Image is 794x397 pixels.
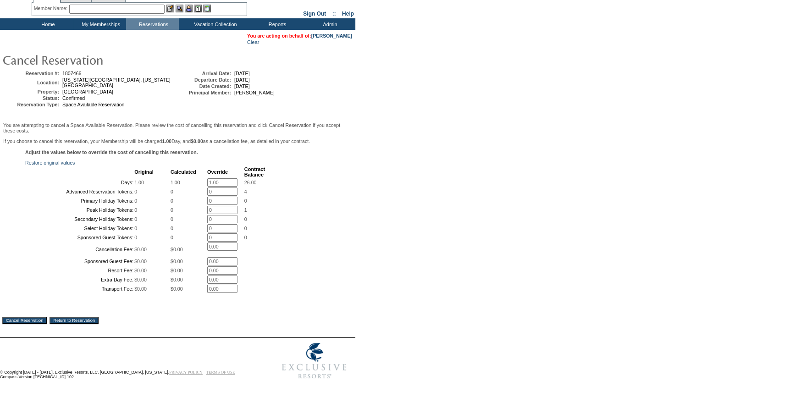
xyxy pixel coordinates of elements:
span: 0 [171,207,173,213]
span: 0 [134,207,137,213]
b: Original [134,169,154,175]
b: Calculated [171,169,196,175]
td: Sponsored Guest Fee: [26,257,133,265]
span: [PERSON_NAME] [234,90,275,95]
span: [US_STATE][GEOGRAPHIC_DATA], [US_STATE][GEOGRAPHIC_DATA] [62,77,171,88]
span: $0.00 [134,268,147,273]
td: Principal Member: [176,90,231,95]
b: Contract Balance [244,166,265,177]
span: 1.00 [134,180,144,185]
span: 1807466 [62,71,82,76]
a: PRIVACY POLICY [169,370,203,375]
td: Location: [4,77,59,88]
img: b_edit.gif [166,5,174,12]
td: Resort Fee: [26,266,133,275]
span: 0 [171,216,173,222]
a: [PERSON_NAME] [311,33,352,39]
span: 0 [134,216,137,222]
td: Advanced Reservation Tokens: [26,187,133,196]
span: 0 [244,198,247,204]
span: $0.00 [134,286,147,292]
p: You are attempting to cancel a Space Available Reservation. Please review the cost of cancelling ... [3,122,352,133]
span: 26.00 [244,180,257,185]
td: Reservation #: [4,71,59,76]
span: 4 [244,189,247,194]
span: 1.00 [171,180,180,185]
span: $0.00 [134,247,147,252]
a: Clear [247,39,259,45]
span: 0 [171,235,173,240]
td: Arrival Date: [176,71,231,76]
td: Reservation Type: [4,102,59,107]
td: Admin [303,18,355,30]
img: Exclusive Resorts [273,338,355,384]
td: Peak Holiday Tokens: [26,206,133,214]
td: Extra Day Fee: [26,276,133,284]
td: My Memberships [73,18,126,30]
span: 0 [171,226,173,231]
span: $0.00 [171,277,183,282]
td: Departure Date: [176,77,231,83]
td: Select Holiday Tokens: [26,224,133,232]
td: Property: [4,89,59,94]
a: TERMS OF USE [206,370,235,375]
span: [DATE] [234,83,250,89]
input: Return to Reservation [50,317,99,324]
span: [DATE] [234,77,250,83]
span: 0 [171,189,173,194]
span: 1 [244,207,247,213]
td: Transport Fee: [26,285,133,293]
td: Secondary Holiday Tokens: [26,215,133,223]
td: Primary Holiday Tokens: [26,197,133,205]
b: 1.00 [162,138,172,144]
span: 0 [171,198,173,204]
a: Help [342,11,354,17]
span: 0 [244,235,247,240]
td: Sponsored Guest Tokens: [26,233,133,242]
img: b_calculator.gif [203,5,211,12]
td: Status: [4,95,59,101]
b: $0.00 [191,138,203,144]
span: $0.00 [171,247,183,252]
img: View [176,5,183,12]
span: You are acting on behalf of: [247,33,352,39]
td: Home [21,18,73,30]
p: If you choose to cancel this reservation, your Membership will be charged Day, and as a cancellat... [3,138,352,144]
span: Confirmed [62,95,85,101]
td: Reports [250,18,303,30]
span: 0 [134,189,137,194]
b: Adjust the values below to override the cost of cancelling this reservation. [25,149,198,155]
span: Space Available Reservation [62,102,124,107]
input: Cancel Reservation [2,317,47,324]
span: $0.00 [134,259,147,264]
span: 0 [244,216,247,222]
td: Reservations [126,18,179,30]
span: [GEOGRAPHIC_DATA] [62,89,113,94]
td: Days: [26,178,133,187]
td: Cancellation Fee: [26,243,133,256]
a: Sign Out [303,11,326,17]
span: $0.00 [171,286,183,292]
img: pgTtlCancelRes.gif [2,50,186,69]
span: 0 [134,235,137,240]
span: $0.00 [171,259,183,264]
span: [DATE] [234,71,250,76]
b: Override [207,169,228,175]
span: 0 [244,226,247,231]
td: Vacation Collection [179,18,250,30]
td: Date Created: [176,83,231,89]
img: Reservations [194,5,202,12]
span: 0 [134,198,137,204]
span: $0.00 [171,268,183,273]
img: Impersonate [185,5,193,12]
span: $0.00 [134,277,147,282]
div: Member Name: [34,5,69,12]
a: Restore original values [25,160,75,165]
span: 0 [134,226,137,231]
span: :: [332,11,336,17]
